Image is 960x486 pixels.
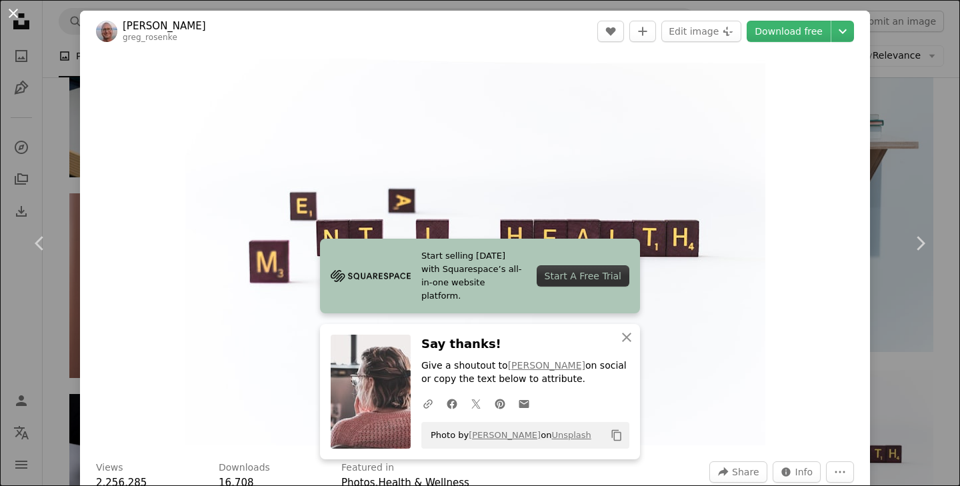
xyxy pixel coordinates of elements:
[421,249,526,303] span: Start selling [DATE] with Squarespace’s all-in-one website platform.
[96,461,123,475] h3: Views
[747,21,831,42] a: Download free
[537,265,629,287] div: Start A Free Trial
[826,461,854,483] button: More Actions
[795,462,813,482] span: Info
[219,461,270,475] h3: Downloads
[464,390,488,417] a: Share on Twitter
[512,390,536,417] a: Share over email
[123,33,177,42] a: greg_rosenke
[773,461,821,483] button: Stats about this image
[508,360,585,371] a: [PERSON_NAME]
[185,59,765,445] img: a set of wooden blocks spelling the word mental
[123,19,206,33] a: [PERSON_NAME]
[331,266,411,286] img: file-1705255347840-230a6ab5bca9image
[661,21,741,42] button: Edit image
[709,461,767,483] button: Share this image
[551,430,591,440] a: Unsplash
[320,239,640,313] a: Start selling [DATE] with Squarespace’s all-in-one website platform.Start A Free Trial
[469,430,541,440] a: [PERSON_NAME]
[488,390,512,417] a: Share on Pinterest
[424,425,591,446] span: Photo by on
[421,335,629,354] h3: Say thanks!
[831,21,854,42] button: Choose download size
[341,461,394,475] h3: Featured in
[440,390,464,417] a: Share on Facebook
[421,359,629,386] p: Give a shoutout to on social or copy the text below to attribute.
[880,179,960,307] a: Next
[185,59,765,445] button: Zoom in on this image
[96,21,117,42] img: Go to Greg Rosenke's profile
[629,21,656,42] button: Add to Collection
[732,462,759,482] span: Share
[597,21,624,42] button: Like
[605,424,628,447] button: Copy to clipboard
